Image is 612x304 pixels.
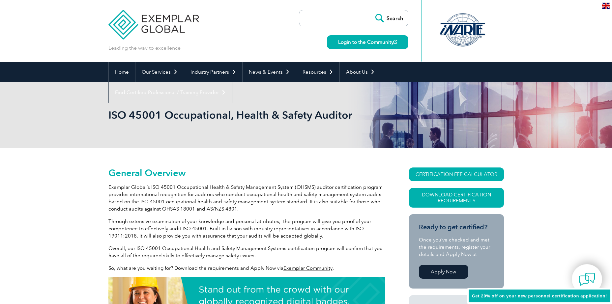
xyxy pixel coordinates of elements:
[409,167,504,181] a: CERTIFICATION FEE CALCULATOR
[340,62,381,82] a: About Us
[243,62,296,82] a: News & Events
[108,184,385,213] p: Exemplar Global’s ISO 45001 Occupational Health & Safety Management System (OHSMS) auditor certif...
[184,62,242,82] a: Industry Partners
[372,10,408,26] input: Search
[108,44,181,52] p: Leading the way to excellence
[327,35,408,49] a: Login to the Community
[472,293,607,298] span: Get 20% off on your new personnel certification application!
[419,236,494,258] p: Once you’ve checked and met the requirements, register your details and Apply Now at
[109,62,135,82] a: Home
[579,271,595,288] img: contact-chat.png
[108,265,385,272] p: So, what are you waiting for? Download the requirements and Apply Now via .
[108,245,385,259] p: Overall, our ISO 45001 Occupational Health and Safety Management Systems certification program wi...
[602,3,610,9] img: en
[419,223,494,231] h3: Ready to get certified?
[409,188,504,208] a: Download Certification Requirements
[283,265,333,271] a: Exemplar Community
[109,82,232,103] a: Find Certified Professional / Training Provider
[419,265,468,279] a: Apply Now
[135,62,184,82] a: Our Services
[393,40,397,44] img: open_square.png
[108,167,385,178] h2: General Overview
[108,218,385,240] p: Through extensive examination of your knowledge and personal attributes, the program will give yo...
[108,109,362,121] h1: ISO 45001 Occupational, Health & Safety Auditor
[296,62,339,82] a: Resources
